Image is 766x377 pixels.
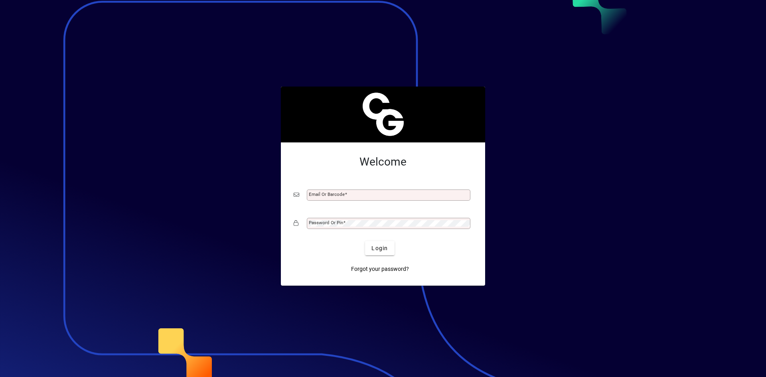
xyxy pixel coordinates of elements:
mat-label: Email or Barcode [309,191,345,197]
span: Forgot your password? [351,265,409,273]
a: Forgot your password? [348,262,412,276]
h2: Welcome [294,155,472,169]
span: Login [371,244,388,253]
mat-label: Password or Pin [309,220,343,225]
button: Login [365,241,394,255]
